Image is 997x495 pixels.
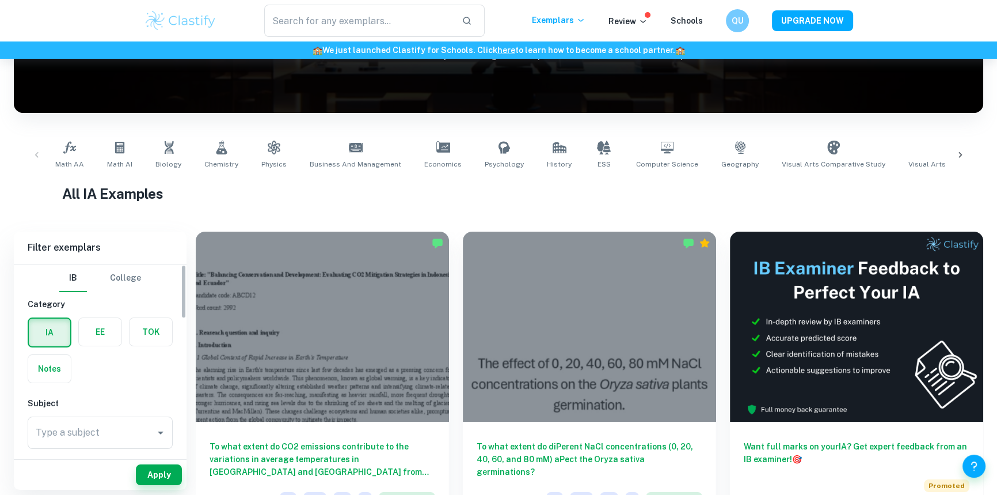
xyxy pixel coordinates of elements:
input: Search for any exemplars... [264,5,452,37]
span: 🏫 [313,46,322,55]
button: Notes [28,355,71,383]
span: 🏫 [675,46,685,55]
button: UPGRADE NOW [772,10,853,31]
h6: To what extent do diPerent NaCl concentrations (0, 20, 40, 60, and 80 mM) aPect the Oryza sativa ... [477,440,702,478]
h6: Subject [28,397,173,410]
span: Chemistry [204,159,238,169]
button: Apply [136,464,182,485]
span: History [547,159,572,169]
span: Psychology [485,159,524,169]
h6: QU [731,14,744,27]
div: Premium [699,237,710,249]
span: Visual Arts Comparative Study [782,159,885,169]
span: 🎯 [792,455,802,464]
span: ESS [598,159,611,169]
h6: Category [28,298,173,311]
button: EE [79,318,121,346]
button: TOK [130,318,172,346]
h6: To what extent do CO2 emissions contribute to the variations in average temperatures in [GEOGRAPH... [210,440,435,478]
a: Schools [671,16,703,25]
p: Review [608,15,648,28]
span: Math AI [107,159,132,169]
span: Math AA [55,159,84,169]
button: IB [59,264,87,292]
a: here [497,46,515,55]
img: Marked [432,237,443,249]
div: Filter type choice [59,264,141,292]
span: Biology [155,159,181,169]
span: Economics [424,159,462,169]
span: Geography [721,159,759,169]
h6: Want full marks on your IA ? Get expert feedback from an IB examiner! [744,440,969,466]
span: Computer Science [636,159,698,169]
span: Promoted [924,479,969,492]
img: Clastify logo [144,9,217,32]
img: Thumbnail [730,232,983,422]
button: Open [153,425,169,441]
h6: We just launched Clastify for Schools. Click to learn how to become a school partner. [2,44,995,56]
span: Physics [261,159,287,169]
h6: Filter exemplars [14,232,187,264]
img: Marked [683,237,694,249]
span: Business and Management [310,159,401,169]
button: QU [726,9,749,32]
p: Exemplars [532,14,585,27]
h1: All IA Examples [62,183,935,204]
button: College [110,264,141,292]
button: Help and Feedback [962,455,985,478]
button: IA [29,319,70,346]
